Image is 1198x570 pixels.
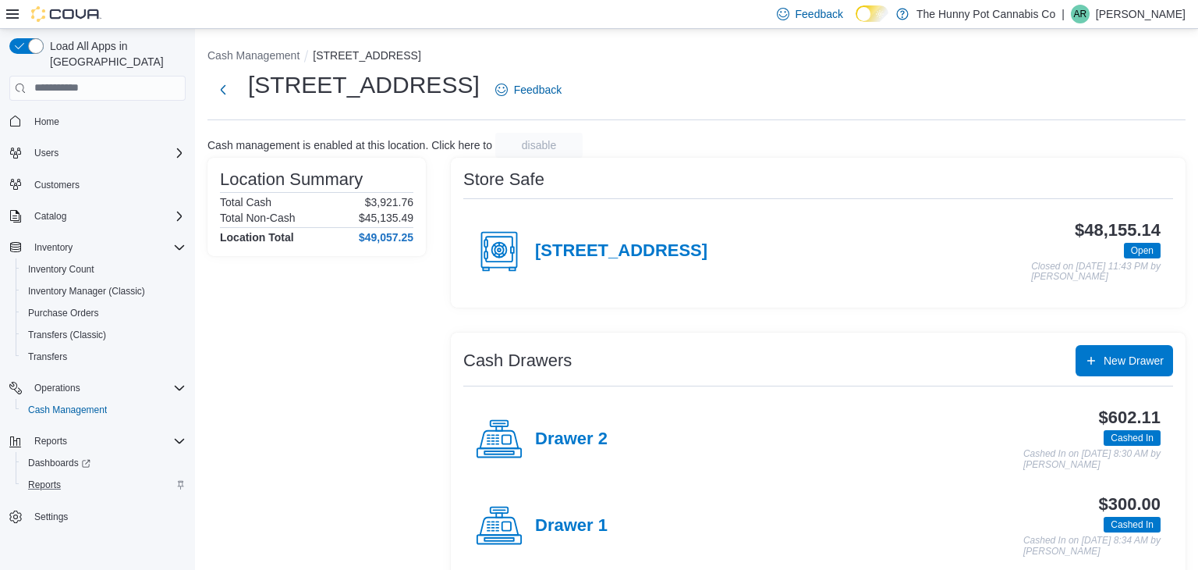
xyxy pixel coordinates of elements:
[248,69,480,101] h1: [STREET_ADDRESS]
[28,379,186,397] span: Operations
[28,457,90,469] span: Dashboards
[207,48,1186,66] nav: An example of EuiBreadcrumbs
[1031,262,1161,283] p: Closed on [DATE] 11:43 PM by [PERSON_NAME]
[207,139,492,151] p: Cash management is enabled at this location. Click here to
[1099,495,1161,514] h3: $300.00
[44,38,186,69] span: Load All Apps in [GEOGRAPHIC_DATA]
[207,74,239,105] button: Next
[22,454,97,472] a: Dashboards
[9,104,186,569] nav: Complex example
[3,205,192,227] button: Catalog
[28,207,186,226] span: Catalog
[34,382,80,394] span: Operations
[28,507,186,526] span: Settings
[28,238,79,257] button: Inventory
[28,351,67,363] span: Transfers
[3,430,192,452] button: Reports
[16,452,192,474] a: Dashboards
[796,6,843,22] span: Feedback
[3,505,192,528] button: Settings
[365,196,413,208] p: $3,921.76
[22,304,105,322] a: Purchase Orders
[1131,244,1154,258] span: Open
[3,110,192,133] button: Home
[22,476,186,494] span: Reports
[28,144,65,162] button: Users
[1074,5,1087,23] span: AR
[1124,243,1161,258] span: Open
[3,173,192,196] button: Customers
[22,401,113,419] a: Cash Management
[28,175,186,194] span: Customers
[34,210,66,223] span: Catalog
[28,329,106,341] span: Transfers (Classic)
[1111,518,1154,532] span: Cashed In
[1099,408,1161,427] h3: $602.11
[1104,517,1161,533] span: Cashed In
[22,260,186,279] span: Inventory Count
[28,432,73,451] button: Reports
[28,176,86,194] a: Customers
[359,231,413,244] h4: $49,057.25
[16,302,192,324] button: Purchase Orders
[359,212,413,224] p: $45,135.49
[22,282,186,301] span: Inventory Manager (Classic)
[16,280,192,302] button: Inventory Manager (Classic)
[514,82,562,98] span: Feedback
[1071,5,1090,23] div: Alex Rolph
[28,263,94,276] span: Inventory Count
[22,260,101,279] a: Inventory Count
[495,133,583,158] button: disable
[28,307,99,319] span: Purchase Orders
[16,346,192,368] button: Transfers
[856,5,888,22] input: Dark Mode
[1023,536,1161,557] p: Cashed In on [DATE] 8:34 AM by [PERSON_NAME]
[22,304,186,322] span: Purchase Orders
[1096,5,1186,23] p: [PERSON_NAME]
[1076,345,1173,376] button: New Drawer
[916,5,1055,23] p: The Hunny Pot Cannabis Co
[28,479,61,491] span: Reports
[28,207,73,226] button: Catalog
[28,112,66,131] a: Home
[1075,221,1161,240] h3: $48,155.14
[22,476,67,494] a: Reports
[28,404,107,416] span: Cash Management
[522,137,556,153] span: disable
[34,116,59,128] span: Home
[463,351,572,370] h3: Cash Drawers
[28,379,87,397] button: Operations
[1062,5,1065,23] p: |
[535,429,608,450] h4: Drawer 2
[34,435,67,447] span: Reports
[16,474,192,496] button: Reports
[16,324,192,346] button: Transfers (Classic)
[22,326,112,344] a: Transfers (Classic)
[28,508,74,526] a: Settings
[22,326,186,344] span: Transfers (Classic)
[535,516,608,536] h4: Drawer 1
[489,74,568,105] a: Feedback
[28,144,186,162] span: Users
[3,377,192,399] button: Operations
[22,282,151,301] a: Inventory Manager (Classic)
[34,179,80,191] span: Customers
[34,147,58,159] span: Users
[22,347,186,366] span: Transfers
[207,49,299,62] button: Cash Management
[220,231,294,244] h4: Location Total
[1023,449,1161,470] p: Cashed In on [DATE] 8:30 AM by [PERSON_NAME]
[463,170,544,189] h3: Store Safe
[1111,431,1154,445] span: Cashed In
[28,285,145,297] span: Inventory Manager (Classic)
[3,237,192,258] button: Inventory
[3,142,192,164] button: Users
[1104,430,1161,446] span: Cashed In
[220,170,363,189] h3: Location Summary
[28,432,186,451] span: Reports
[535,241,707,262] h4: [STREET_ADDRESS]
[220,212,296,224] h6: Total Non-Cash
[22,401,186,419] span: Cash Management
[16,258,192,280] button: Inventory Count
[856,22,856,23] span: Dark Mode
